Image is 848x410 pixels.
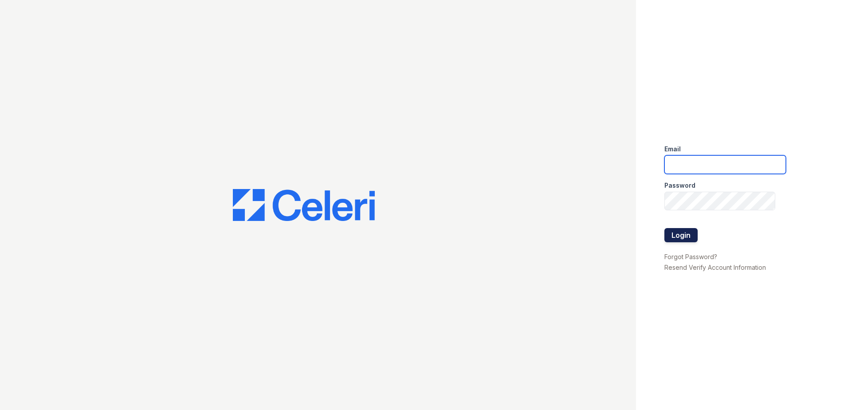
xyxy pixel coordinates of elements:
a: Resend Verify Account Information [664,264,766,271]
label: Password [664,181,695,190]
button: Login [664,228,698,242]
a: Forgot Password? [664,253,717,260]
img: CE_Logo_Blue-a8612792a0a2168367f1c8372b55b34899dd931a85d93a1a3d3e32e68fde9ad4.png [233,189,375,221]
label: Email [664,145,681,154]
